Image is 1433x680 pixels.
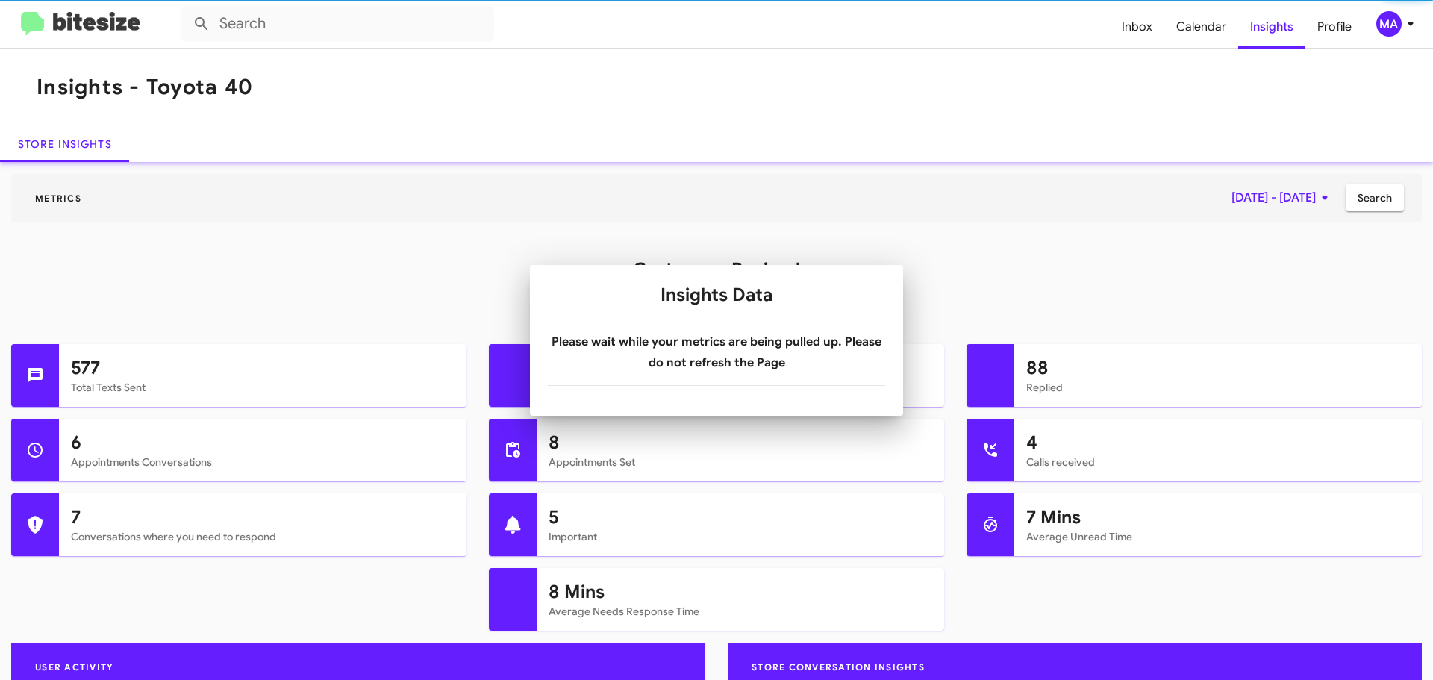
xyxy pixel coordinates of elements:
[1376,11,1402,37] div: MA
[549,604,932,619] mat-card-subtitle: Average Needs Response Time
[1238,5,1305,49] span: Insights
[549,505,932,529] h1: 5
[71,380,455,395] mat-card-subtitle: Total Texts Sent
[71,431,455,455] h1: 6
[181,6,494,42] input: Search
[23,193,93,204] span: Metrics
[71,455,455,470] mat-card-subtitle: Appointments Conversations
[552,334,881,370] b: Please wait while your metrics are being pulled up. Please do not refresh the Page
[1305,5,1364,49] span: Profile
[71,505,455,529] h1: 7
[1026,431,1410,455] h1: 4
[71,529,455,544] mat-card-subtitle: Conversations where you need to respond
[37,75,253,99] h1: Insights - Toyota 40
[1358,184,1392,211] span: Search
[1026,505,1410,529] h1: 7 Mins
[548,283,885,307] h1: Insights Data
[1026,380,1410,395] mat-card-subtitle: Replied
[1231,184,1334,211] span: [DATE] - [DATE]
[71,356,455,380] h1: 577
[549,580,932,604] h1: 8 Mins
[549,431,932,455] h1: 8
[549,529,932,544] mat-card-subtitle: Important
[1026,529,1410,544] mat-card-subtitle: Average Unread Time
[1026,356,1410,380] h1: 88
[740,661,937,673] span: Store Conversation Insights
[1110,5,1164,49] span: Inbox
[549,455,932,470] mat-card-subtitle: Appointments Set
[1164,5,1238,49] span: Calendar
[1026,455,1410,470] mat-card-subtitle: Calls received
